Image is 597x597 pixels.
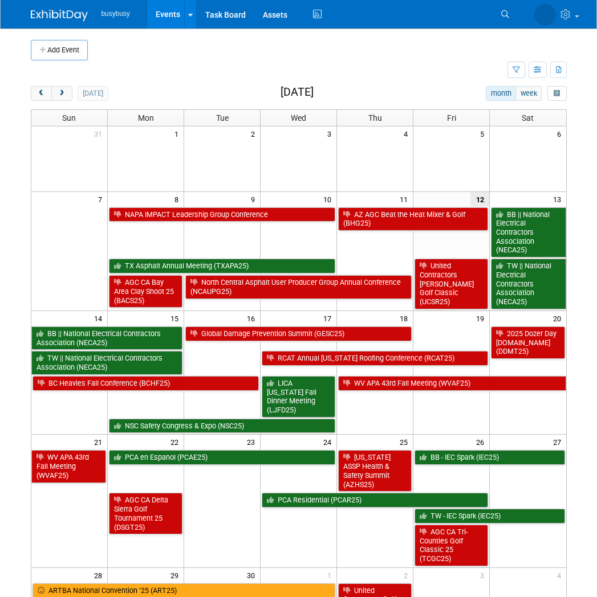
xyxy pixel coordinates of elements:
[101,10,130,18] span: busybusy
[169,311,184,325] span: 15
[185,326,412,341] a: Global Damage Prevention Summit (GESC25)
[250,192,260,206] span: 9
[415,509,565,524] a: TW - IEC Spark (IEC25)
[93,311,107,325] span: 14
[338,376,566,391] a: WV APA 43rd Fall Meeting (WVAF25)
[250,126,260,141] span: 2
[415,525,488,566] a: AGC CA Tri-Counties Golf Classic 25 (TCGC25)
[262,493,488,508] a: PCA Residential (PCAR25)
[486,86,516,101] button: month
[552,311,566,325] span: 20
[97,192,107,206] span: 7
[491,207,566,258] a: BB || National Electrical Contractors Association (NECA25)
[169,435,184,449] span: 22
[552,192,566,206] span: 13
[338,450,412,492] a: [US_STATE] ASSP Health & Safety Summit (AZHS25)
[491,326,565,359] a: 2025 Dozer Day [DOMAIN_NAME] (DDMT25)
[109,450,335,465] a: PCA en Espanol (PCAE25)
[479,126,489,141] span: 5
[78,86,108,101] button: [DATE]
[403,126,413,141] span: 4
[522,113,534,122] span: Sat
[556,126,566,141] span: 6
[403,568,413,582] span: 2
[33,376,259,391] a: BC Heavies Fall Conference (BCHF25)
[93,435,107,449] span: 21
[169,568,184,582] span: 29
[338,207,488,231] a: AZ AGC Beat the Heat Mixer & Golf (BHG25)
[281,86,314,99] h2: [DATE]
[399,311,413,325] span: 18
[216,113,229,122] span: Tue
[31,326,183,350] a: BB || National Electrical Contractors Association (NECA25)
[326,568,336,582] span: 1
[246,311,260,325] span: 16
[475,435,489,449] span: 26
[109,493,182,534] a: AGC CA Delta Sierra Golf Tournament 25 (DSGT25)
[31,86,52,101] button: prev
[322,311,336,325] span: 17
[93,126,107,141] span: 31
[246,568,260,582] span: 30
[415,450,565,465] a: BB - IEC Spark (IEC25)
[51,86,72,101] button: next
[109,419,335,434] a: NSC Safety Congress & Expo (NSC25)
[262,376,335,418] a: LICA [US_STATE] Fall Dinner Meeting (LJFD25)
[109,207,335,222] a: NAPA IMPACT Leadership Group Conference
[326,126,336,141] span: 3
[31,10,88,21] img: ExhibitDay
[475,311,489,325] span: 19
[399,192,413,206] span: 11
[262,351,488,366] a: RCAT Annual [US_STATE] Roofing Conference (RCAT25)
[93,568,107,582] span: 28
[479,568,489,582] span: 3
[109,259,335,273] a: TX Asphalt Annual Meeting (TXAPA25)
[547,86,566,101] button: myCustomButton
[491,259,566,309] a: TW || National Electrical Contractors Association (NECA25)
[552,435,566,449] span: 27
[246,435,260,449] span: 23
[368,113,382,122] span: Thu
[62,113,76,122] span: Sun
[470,192,489,206] span: 12
[399,435,413,449] span: 25
[109,275,182,308] a: AGC CA Bay Area Clay Shoot 25 (BACS25)
[31,40,88,60] button: Add Event
[31,450,107,482] a: WV APA 43rd Fall Meeting (WVAF25)
[515,86,542,101] button: week
[173,126,184,141] span: 1
[291,113,306,122] span: Wed
[185,275,412,298] a: North Central Asphalt User Producer Group Annual Conference (NCAUPG25)
[415,259,488,309] a: United Contractors [PERSON_NAME] Golf Classic (UCSR25)
[556,568,566,582] span: 4
[173,192,184,206] span: 8
[138,113,154,122] span: Mon
[31,351,183,374] a: TW || National Electrical Contractors Association (NECA25)
[322,435,336,449] span: 24
[447,113,456,122] span: Fri
[322,192,336,206] span: 10
[534,4,556,26] img: Braden Gillespie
